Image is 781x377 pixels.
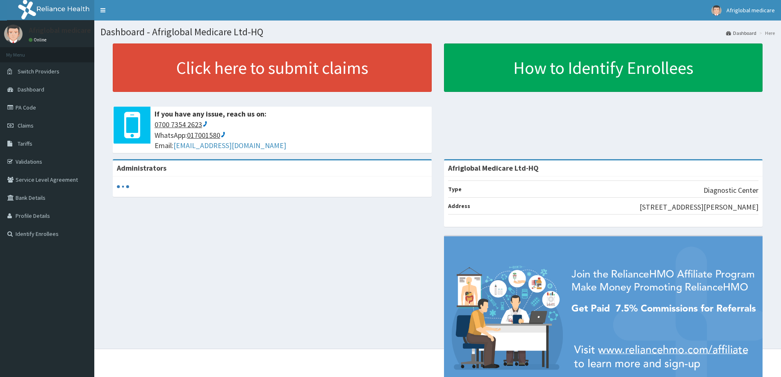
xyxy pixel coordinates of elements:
[18,68,59,75] span: Switch Providers
[448,185,462,193] b: Type
[640,202,758,212] p: [STREET_ADDRESS][PERSON_NAME]
[448,163,539,173] strong: Afriglobal Medicare Ltd-HQ
[155,120,202,129] ctcspan: 0700 7354 2623
[18,140,32,147] span: Tariffs
[726,30,756,37] a: Dashboard
[155,109,266,119] b: If you have any issue, reach us on:
[757,30,775,37] li: Here
[100,27,775,37] h1: Dashboard - Afriglobal Medicare Ltd-HQ
[187,130,220,140] ctcspan: 017001580
[711,5,722,16] img: User Image
[448,202,470,210] b: Address
[704,185,758,196] p: Diagnostic Center
[187,130,226,140] ctc: Call 017001580 with Linkus Desktop Client
[173,141,286,150] a: [EMAIL_ADDRESS][DOMAIN_NAME]
[117,163,166,173] b: Administrators
[29,27,91,34] p: Afriglobal medicare
[726,7,775,14] span: Afriglobal medicare
[155,120,208,129] ctc: Call 0700 7354 2623 with Linkus Desktop Client
[155,119,428,151] span: WhatsApp: Email:
[444,43,763,92] a: How to Identify Enrollees
[29,37,48,43] a: Online
[18,86,44,93] span: Dashboard
[117,181,129,193] svg: audio-loading
[4,25,23,43] img: User Image
[18,122,34,129] span: Claims
[113,43,432,92] a: Click here to submit claims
